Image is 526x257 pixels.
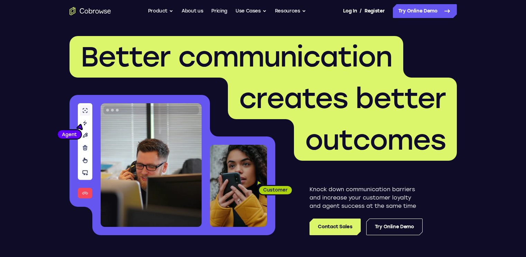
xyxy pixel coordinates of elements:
[393,4,457,18] a: Try Online Demo
[364,4,385,18] a: Register
[310,185,423,210] p: Knock down communication barriers and increase your customer loyalty and agent success at the sam...
[310,219,360,235] a: Contact Sales
[211,4,227,18] a: Pricing
[360,7,362,15] span: /
[70,7,111,15] a: Go to the home page
[210,145,267,227] img: A customer holding their phone
[182,4,203,18] a: About us
[366,219,423,235] a: Try Online Demo
[239,82,446,115] span: creates better
[305,123,446,157] span: outcomes
[101,103,202,227] img: A customer support agent talking on the phone
[275,4,306,18] button: Resources
[148,4,174,18] button: Product
[81,40,392,73] span: Better communication
[343,4,357,18] a: Log In
[236,4,267,18] button: Use Cases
